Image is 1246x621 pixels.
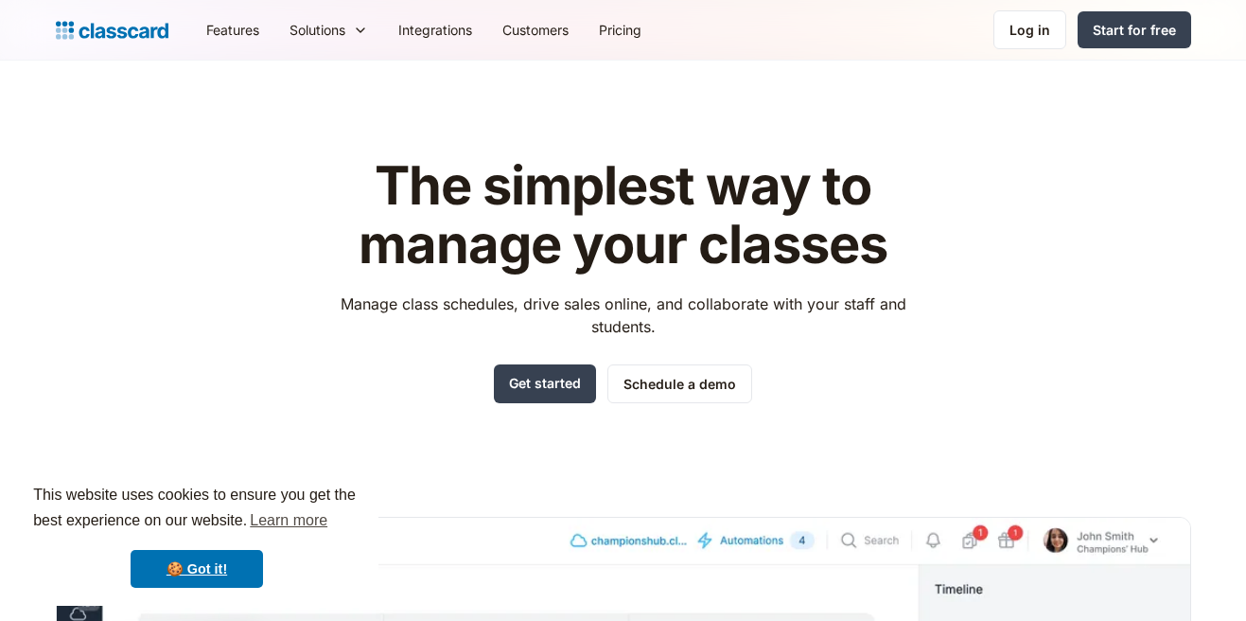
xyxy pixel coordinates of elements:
[323,293,923,338] p: Manage class schedules, drive sales online, and collaborate with your staff and students.
[33,484,360,535] span: This website uses cookies to ensure you get the best experience on our website.
[323,157,923,274] h1: The simplest way to manage your classes
[494,364,596,403] a: Get started
[1009,20,1050,40] div: Log in
[584,9,657,51] a: Pricing
[1078,11,1191,48] a: Start for free
[56,17,168,44] a: home
[487,9,584,51] a: Customers
[383,9,487,51] a: Integrations
[607,364,752,403] a: Schedule a demo
[15,466,378,606] div: cookieconsent
[191,9,274,51] a: Features
[131,550,263,588] a: dismiss cookie message
[247,506,330,535] a: learn more about cookies
[274,9,383,51] div: Solutions
[290,20,345,40] div: Solutions
[993,10,1066,49] a: Log in
[1093,20,1176,40] div: Start for free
